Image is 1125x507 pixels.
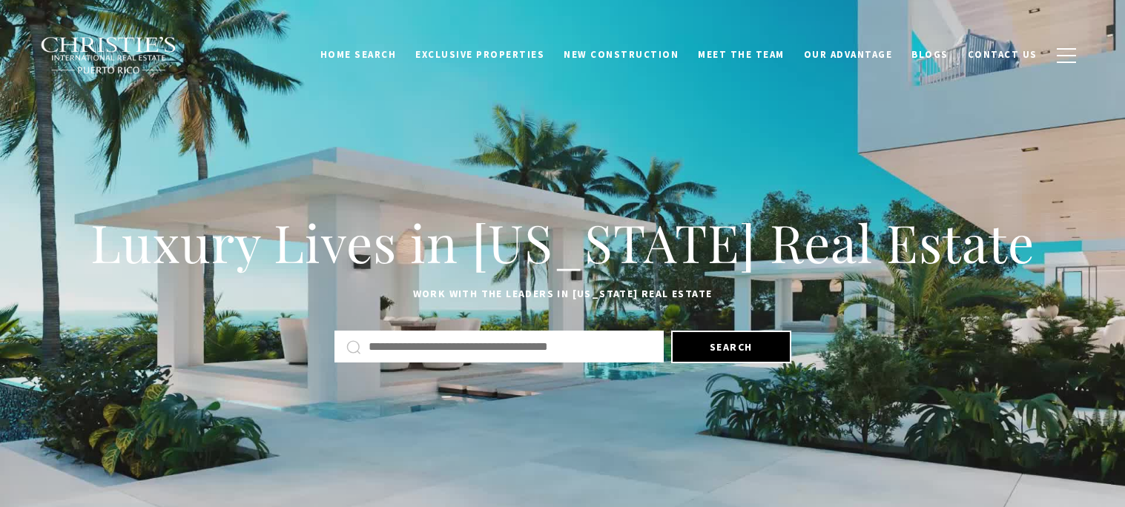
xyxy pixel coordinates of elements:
[671,331,791,363] button: Search
[406,41,554,69] a: Exclusive Properties
[564,48,679,61] span: New Construction
[902,41,958,69] a: Blogs
[311,41,406,69] a: Home Search
[688,41,794,69] a: Meet the Team
[40,36,178,75] img: Christie's International Real Estate black text logo
[804,48,893,61] span: Our Advantage
[81,285,1045,303] p: Work with the leaders in [US_STATE] Real Estate
[415,48,544,61] span: Exclusive Properties
[554,41,688,69] a: New Construction
[794,41,903,69] a: Our Advantage
[968,48,1037,61] span: Contact Us
[911,48,949,61] span: Blogs
[81,210,1045,275] h1: Luxury Lives in [US_STATE] Real Estate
